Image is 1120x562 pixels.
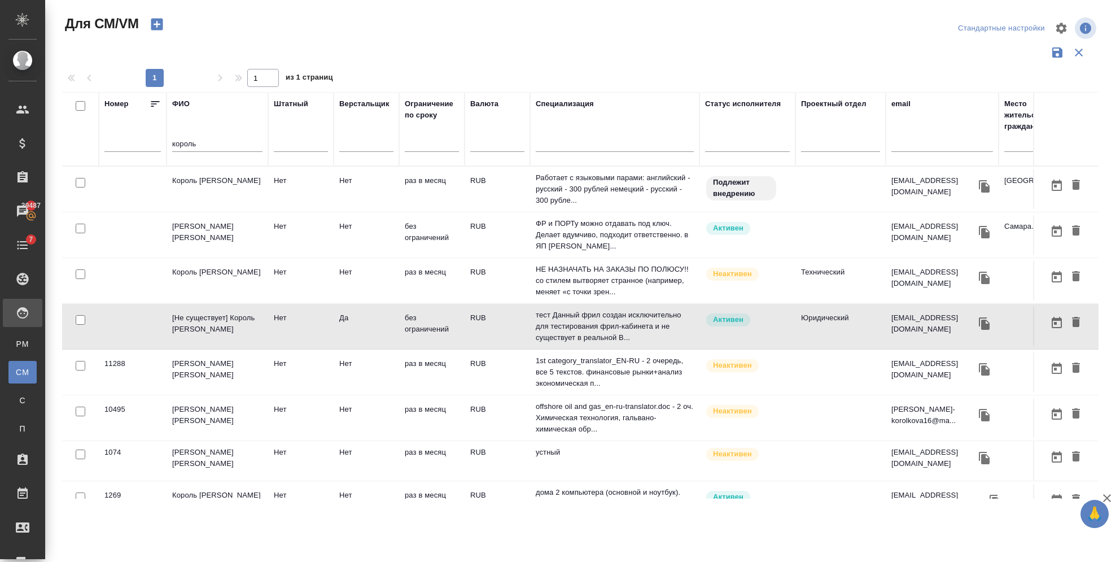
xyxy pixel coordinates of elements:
div: ФИО [172,98,190,110]
button: Открыть календарь загрузки [1047,358,1066,379]
td: RUB [465,169,530,209]
a: 7 [3,231,42,259]
button: Открыть календарь загрузки [1047,175,1066,196]
button: Скопировать [976,407,993,424]
td: раз в месяц [399,441,465,481]
div: Место жительства(Город), гражданство [1004,98,1095,132]
p: [EMAIL_ADDRESS][DOMAIN_NAME],kopklr@... [891,490,987,512]
td: Технический [795,261,886,300]
td: [Не существует] Король [PERSON_NAME] [167,307,268,346]
span: Посмотреть информацию [1075,18,1099,39]
td: RUB [465,307,530,346]
span: П [14,423,31,434]
td: 1074 [99,441,167,481]
button: Скопировать [976,269,993,286]
td: Нет [334,261,399,300]
button: Скопировать [987,493,1004,509]
button: Удалить [1066,267,1086,287]
button: Сбросить фильтры [1068,42,1090,63]
span: Для СМ/VM [62,15,139,33]
td: раз в месяц [399,352,465,392]
p: [PERSON_NAME]-korolkova16@ma... [891,404,976,426]
button: Удалить [1066,358,1086,379]
div: Рядовой исполнитель: назначай с учетом рейтинга [705,312,790,328]
td: Король [PERSON_NAME] [167,484,268,524]
div: Рядовой исполнитель: назначай с учетом рейтинга [705,221,790,236]
td: Нет [334,169,399,209]
span: Настроить таблицу [1048,15,1075,42]
button: Открыть календарь загрузки [1047,267,1066,287]
span: С [14,395,31,406]
td: RUB [465,261,530,300]
td: Нет [268,398,334,438]
button: Удалить [1066,490,1086,511]
button: Сохранить фильтры [1047,42,1068,63]
button: Скопировать [976,178,993,195]
p: Неактивен [713,268,752,280]
button: Скопировать [976,361,993,378]
td: [PERSON_NAME] [PERSON_NAME] [167,398,268,438]
div: Номер [104,98,129,110]
div: Наши пути разошлись: исполнитель с нами не работает [705,404,790,419]
td: [PERSON_NAME] [PERSON_NAME] [167,441,268,481]
div: email [891,98,911,110]
span: из 1 страниц [286,71,333,87]
p: Неактивен [713,360,752,371]
button: Открыть календарь загрузки [1047,404,1066,425]
td: [GEOGRAPHIC_DATA] [999,169,1100,209]
button: 🙏 [1080,500,1109,528]
td: [PERSON_NAME] [PERSON_NAME] [167,352,268,392]
button: Скопировать [976,224,993,241]
p: ФР и ПОРТу можно отдавать под ключ. Делает вдумчиво, подходит ответственно. в ЯП [PERSON_NAME]... [536,218,694,252]
a: PM [8,333,37,355]
p: [EMAIL_ADDRESS][DOMAIN_NAME] [891,447,976,469]
span: PM [14,338,31,350]
td: 1269 [99,484,167,524]
td: Нет [334,484,399,524]
button: Удалить [1066,447,1086,468]
td: раз в месяц [399,484,465,524]
td: Самара. Российское. [999,215,1100,255]
span: 39487 [15,200,47,211]
span: 🙏 [1085,502,1104,526]
div: Штатный [274,98,308,110]
div: Валюта [470,98,498,110]
span: CM [14,367,31,378]
div: Наши пути разошлись: исполнитель с нами не работает [705,447,790,462]
p: [EMAIL_ADDRESS][DOMAIN_NAME] [891,312,976,335]
p: [EMAIL_ADDRESS][DOMAIN_NAME] [891,175,976,198]
div: Ограничение по сроку [405,98,459,121]
td: [PERSON_NAME] [PERSON_NAME] [167,215,268,255]
p: Активен [713,223,743,234]
td: RUB [465,215,530,255]
td: без ограничений [399,215,465,255]
p: [EMAIL_ADDRESS][DOMAIN_NAME] [891,358,976,381]
button: Удалить [1066,312,1086,333]
td: Нет [268,169,334,209]
p: устный [536,447,694,458]
button: Скопировать [976,315,993,332]
div: Наши пути разошлись: исполнитель с нами не работает [705,358,790,373]
p: offshore oil and gas_en-ru-translator.doc - 2 оч. Химическая технология, гальвано-химическая обр... [536,401,694,435]
a: П [8,417,37,440]
button: Скопировать [976,450,993,467]
div: split button [955,20,1048,37]
td: Нет [268,352,334,392]
div: Проектный отдел [801,98,867,110]
td: Нет [334,441,399,481]
td: 11288 [99,352,167,392]
p: Работает с языковыми парами: английский - русский - 300 рублей немецкий - русский - 300 рубле... [536,172,694,206]
button: Удалить [1066,221,1086,242]
button: Удалить [1066,404,1086,425]
td: 10495 [99,398,167,438]
span: 7 [22,234,40,245]
td: Нет [268,215,334,255]
td: без ограничений [399,307,465,346]
td: Нет [268,484,334,524]
p: Неактивен [713,406,752,417]
div: Наши пути разошлись: исполнитель с нами не работает [705,267,790,282]
button: Открыть календарь загрузки [1047,221,1066,242]
td: Нет [334,398,399,438]
a: С [8,389,37,412]
p: Подлежит внедрению [713,177,769,199]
